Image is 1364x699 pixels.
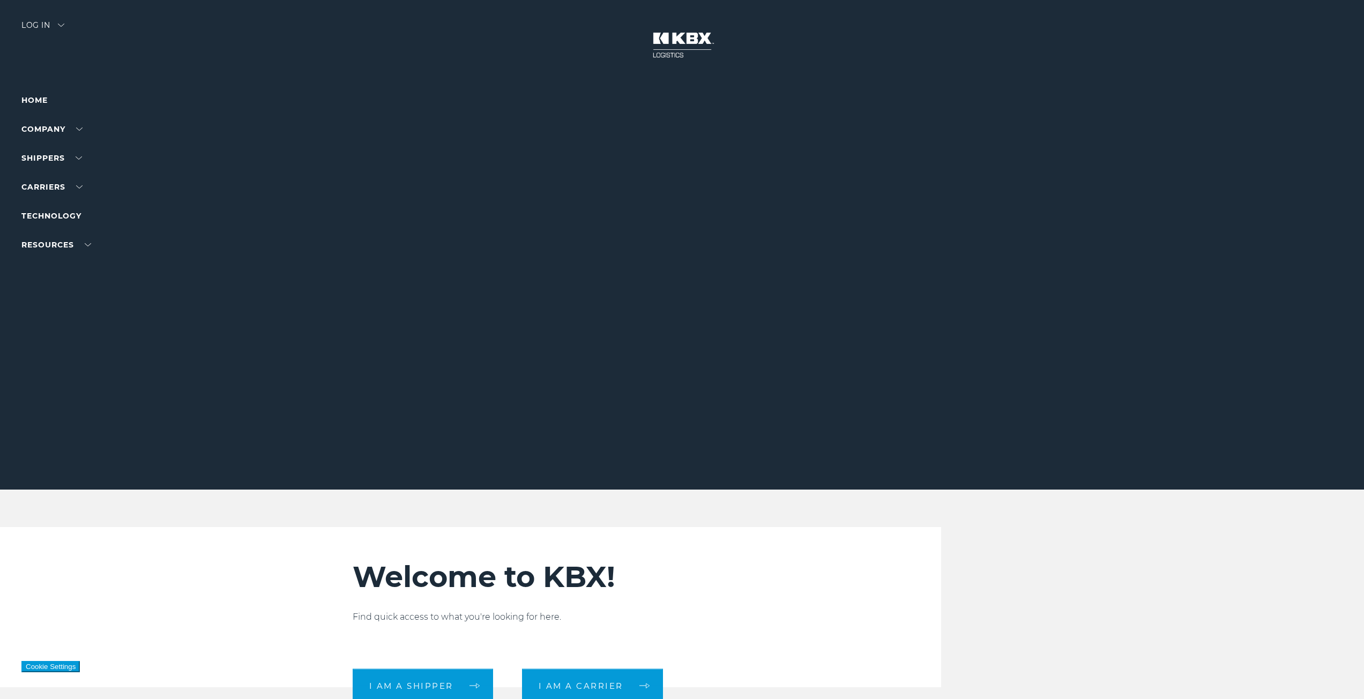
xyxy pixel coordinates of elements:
p: Find quick access to what you're looking for here. [353,611,966,623]
div: Log in [21,21,64,37]
span: I am a carrier [539,682,623,690]
a: SHIPPERS [21,153,82,163]
a: Home [21,95,48,105]
span: I am a shipper [369,682,453,690]
button: Cookie Settings [21,661,80,672]
a: Technology [21,211,81,221]
a: RESOURCES [21,240,91,250]
img: arrow [58,24,64,27]
img: kbx logo [642,21,722,69]
h2: Welcome to KBX! [353,559,966,595]
a: Company [21,124,83,134]
a: Carriers [21,182,83,192]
